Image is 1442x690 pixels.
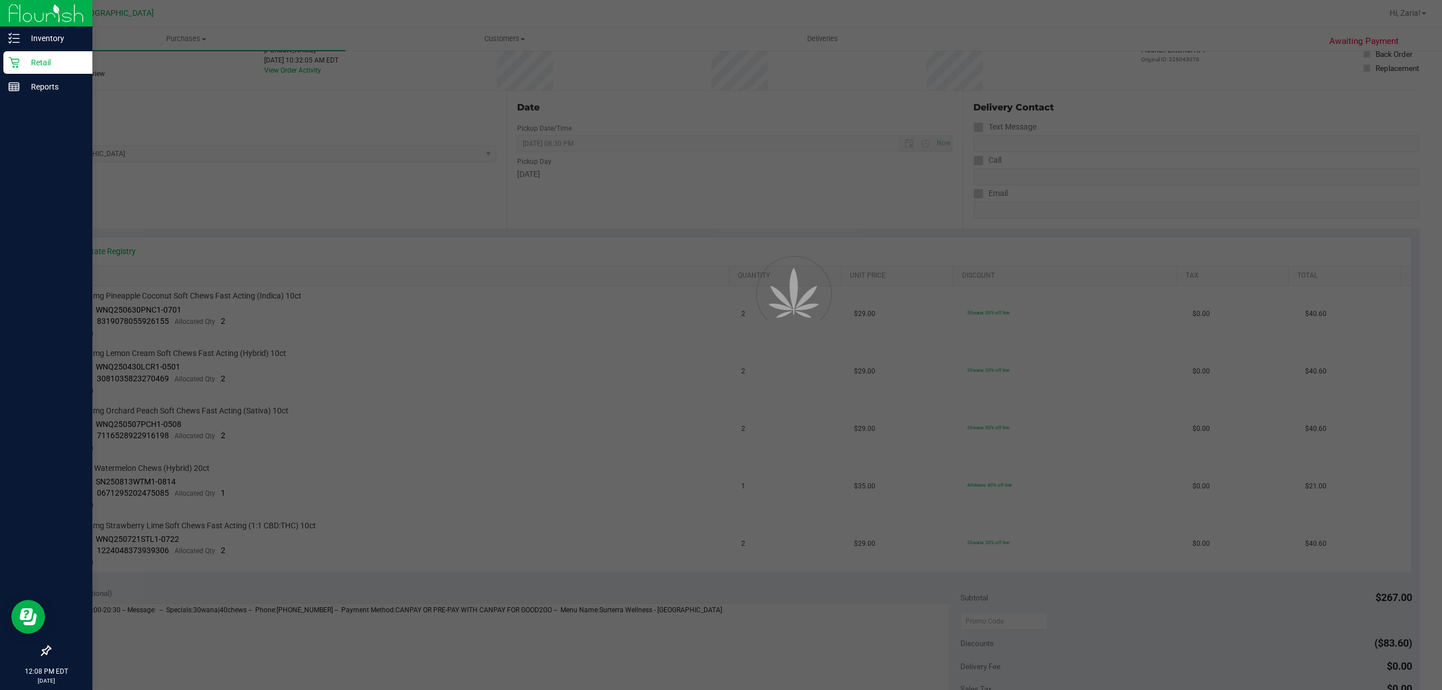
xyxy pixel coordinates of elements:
[20,32,87,45] p: Inventory
[8,57,20,68] inline-svg: Retail
[11,600,45,634] iframe: Resource center
[8,33,20,44] inline-svg: Inventory
[8,81,20,92] inline-svg: Reports
[5,676,87,685] p: [DATE]
[20,80,87,94] p: Reports
[20,56,87,69] p: Retail
[5,666,87,676] p: 12:08 PM EDT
